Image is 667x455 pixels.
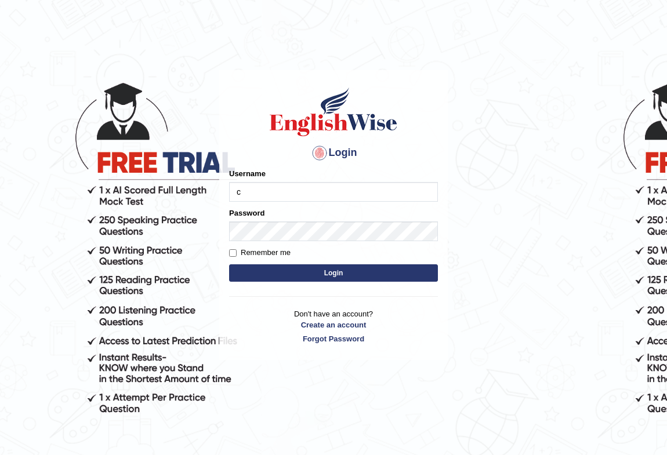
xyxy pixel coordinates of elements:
[229,264,438,282] button: Login
[267,86,400,138] img: Logo of English Wise sign in for intelligent practice with AI
[229,247,291,259] label: Remember me
[229,249,237,257] input: Remember me
[229,319,438,330] a: Create an account
[229,308,438,344] p: Don't have an account?
[229,208,264,219] label: Password
[229,144,438,162] h4: Login
[229,168,266,179] label: Username
[229,333,438,344] a: Forgot Password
